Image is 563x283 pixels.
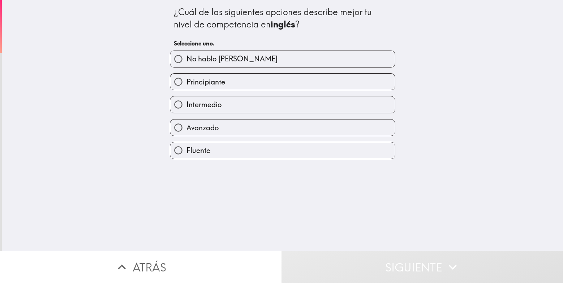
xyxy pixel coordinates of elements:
[271,19,295,30] b: inglés
[170,119,395,136] button: Avanzado
[170,96,395,113] button: Intermedio
[186,54,278,64] span: No hablo [PERSON_NAME]
[170,74,395,90] button: Principiante
[186,123,219,133] span: Avanzado
[170,51,395,67] button: No hablo [PERSON_NAME]
[186,77,225,87] span: Principiante
[281,251,563,283] button: Siguiente
[186,145,210,156] span: Fluente
[174,6,391,30] div: ¿Cuál de las siguientes opciones describe mejor tu nivel de competencia en ?
[174,39,391,47] h6: Seleccione uno.
[186,100,222,110] span: Intermedio
[170,142,395,158] button: Fluente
